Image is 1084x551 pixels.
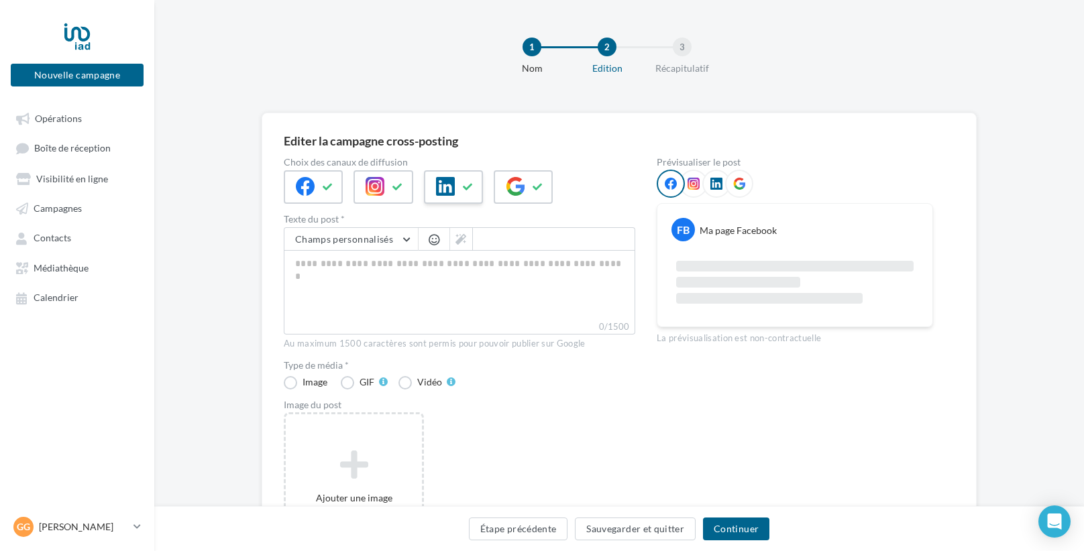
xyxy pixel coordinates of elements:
[523,38,541,56] div: 1
[8,106,146,130] a: Opérations
[700,224,777,237] div: Ma page Facebook
[1038,505,1071,538] div: Open Intercom Messenger
[657,158,933,167] div: Prévisualiser le post
[639,62,725,75] div: Récapitulatif
[11,514,144,540] a: Gg [PERSON_NAME]
[417,377,442,387] div: Vidéo
[564,62,650,75] div: Edition
[34,202,82,214] span: Campagnes
[489,62,575,75] div: Nom
[657,327,933,345] div: La prévisualisation est non-contractuelle
[703,517,769,540] button: Continuer
[17,520,30,534] span: Gg
[284,400,635,410] div: Image du post
[284,215,635,224] label: Texte du post *
[469,517,568,540] button: Étape précédente
[8,196,146,220] a: Campagnes
[8,285,146,309] a: Calendrier
[34,262,89,273] span: Médiathèque
[295,233,393,245] span: Champs personnalisés
[8,135,146,160] a: Boîte de réception
[284,135,458,147] div: Editer la campagne cross-posting
[598,38,616,56] div: 2
[11,64,144,86] button: Nouvelle campagne
[34,233,71,244] span: Contacts
[360,377,374,387] div: GIF
[671,218,695,241] div: FB
[8,166,146,190] a: Visibilité en ligne
[284,158,635,167] label: Choix des canaux de diffusion
[284,361,635,370] label: Type de média *
[284,338,635,350] div: Au maximum 1500 caractères sont permis pour pouvoir publier sur Google
[36,173,108,184] span: Visibilité en ligne
[34,143,111,154] span: Boîte de réception
[284,320,635,334] label: 0/1500
[575,517,696,540] button: Sauvegarder et quitter
[35,113,82,124] span: Opérations
[284,228,418,251] button: Champs personnalisés
[8,225,146,249] a: Contacts
[39,520,128,534] p: [PERSON_NAME]
[8,255,146,280] a: Médiathèque
[34,292,78,304] span: Calendrier
[303,377,327,387] div: Image
[673,38,692,56] div: 3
